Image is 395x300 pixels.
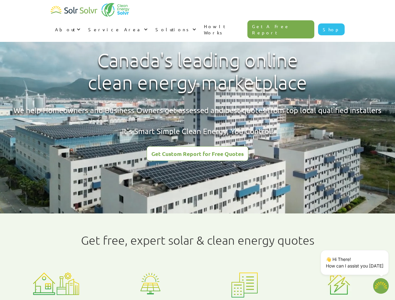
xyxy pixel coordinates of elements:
div: About [55,26,75,32]
a: How It Works [200,17,248,42]
div: Solutions [151,20,200,39]
img: 1702586718.png [373,278,389,294]
button: Open chatbot widget [373,278,389,294]
a: Shop [318,23,345,35]
div: About [51,20,84,39]
div: Get Custom Report for Free Quotes [151,151,244,157]
a: Get A Free Report [247,20,314,38]
a: Get Custom Report for Free Quotes [147,146,248,161]
div: Service Area [84,20,151,39]
div: We help Homeowners and Business Owners get assessed and best quotes from top local qualified inst... [13,105,382,137]
p: 👋 Hi There! How can I assist you [DATE] [326,256,383,269]
div: Solutions [155,26,191,32]
h1: Canada's leading online clean energy marketplace [83,49,312,94]
h1: Get free, expert solar & clean energy quotes [81,233,314,247]
div: Service Area [88,26,142,32]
